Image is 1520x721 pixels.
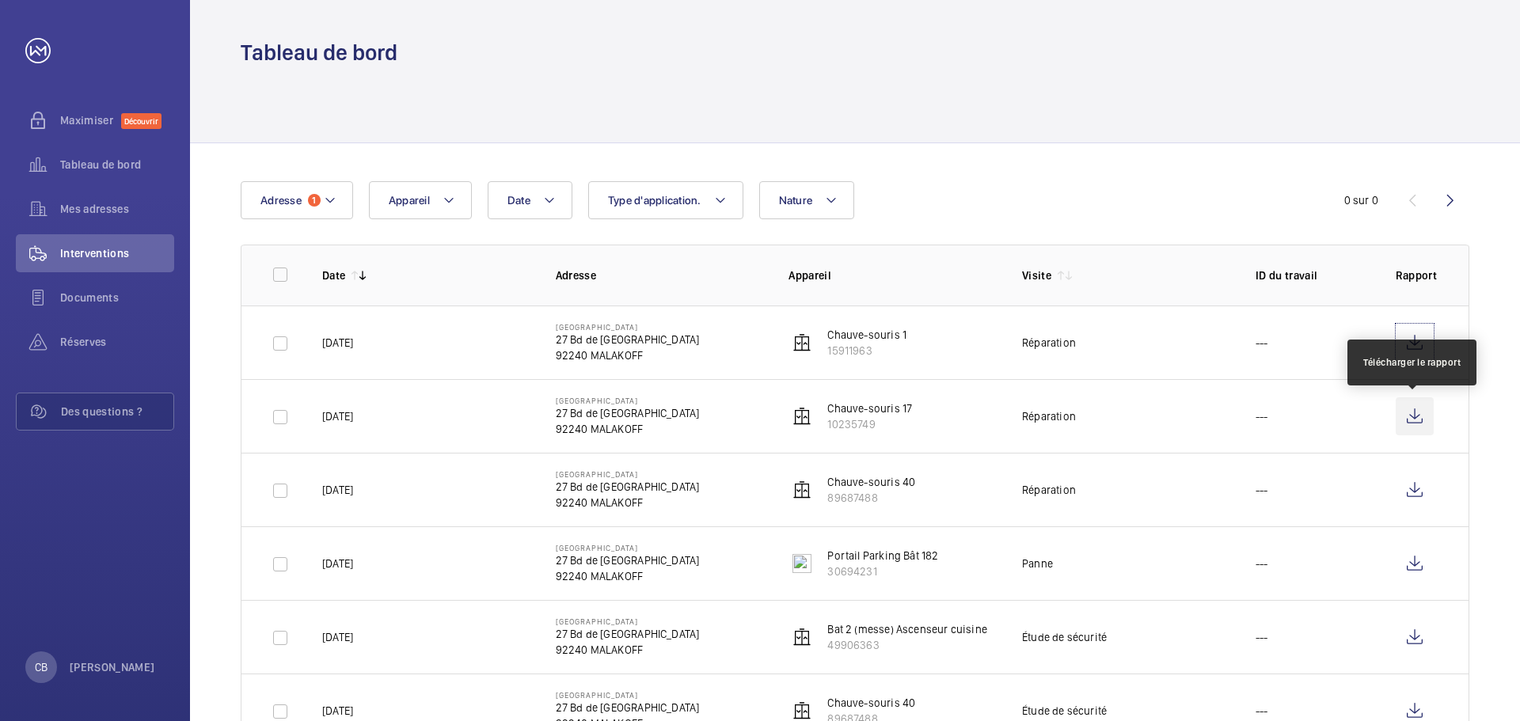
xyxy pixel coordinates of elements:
font: [DATE] [322,557,353,570]
font: 49906363 [827,639,879,651]
font: Étude de sécurité [1022,631,1107,643]
font: Bat 2 (messe) Ascenseur cuisine [827,623,987,636]
font: 27 Bd de [GEOGRAPHIC_DATA] [556,554,700,567]
font: [GEOGRAPHIC_DATA] [556,617,638,626]
font: Appareil [788,269,831,282]
font: [GEOGRAPHIC_DATA] [556,322,638,332]
font: Tableau de bord [60,158,141,171]
font: --- [1256,484,1268,496]
font: Réparation [1022,410,1076,423]
font: Adresse [260,194,302,207]
font: [DATE] [322,336,353,349]
img: elevator.svg [792,407,811,426]
font: [DATE] [322,631,353,643]
font: [DATE] [322,410,353,423]
font: [GEOGRAPHIC_DATA] [556,690,638,700]
font: Interventions [60,247,130,260]
font: Maximiser [60,114,113,127]
font: 27 Bd de [GEOGRAPHIC_DATA] [556,480,700,493]
font: ID du travail [1256,269,1318,282]
font: [PERSON_NAME] [70,661,155,674]
font: Chauve-souris 40 [827,696,915,709]
font: 0 sur 0 [1344,194,1378,207]
font: Des questions ? [61,405,142,418]
img: elevator.svg [792,628,811,647]
font: Mes adresses [60,203,129,215]
font: Réparation [1022,336,1076,349]
font: Réparation [1022,484,1076,496]
font: Rapport [1396,269,1437,282]
font: 27 Bd de [GEOGRAPHIC_DATA] [556,701,700,714]
font: 92240 MALAKOFF [556,423,644,435]
font: 92240 MALAKOFF [556,570,644,582]
button: Adresse1 [241,181,353,219]
font: Adresse [556,269,596,282]
font: 27 Bd de [GEOGRAPHIC_DATA] [556,407,700,419]
button: Type d'application. [588,181,743,219]
font: [GEOGRAPHIC_DATA] [556,469,638,479]
font: [DATE] [322,484,353,496]
img: elevator.svg [792,701,811,720]
font: Portail Parking Bât 182 [827,549,938,562]
font: Appareil [389,194,430,207]
font: 92240 MALAKOFF [556,349,644,362]
font: Panne [1022,557,1053,570]
font: --- [1256,631,1268,643]
button: Date [488,181,572,219]
font: 27 Bd de [GEOGRAPHIC_DATA] [556,333,700,346]
font: 92240 MALAKOFF [556,643,644,656]
font: 27 Bd de [GEOGRAPHIC_DATA] [556,628,700,640]
button: Appareil [369,181,472,219]
font: 92240 MALAKOFF [556,496,644,509]
img: elevator.svg [792,333,811,352]
font: Tableau de bord [241,39,397,66]
font: Date [507,194,530,207]
img: elevator.svg [792,480,811,499]
font: [GEOGRAPHIC_DATA] [556,543,638,552]
font: Réserves [60,336,107,348]
font: --- [1256,336,1268,349]
font: Étude de sécurité [1022,704,1107,717]
font: Date [322,269,345,282]
img: fighter_door.svg [792,554,811,573]
font: --- [1256,704,1268,717]
font: [GEOGRAPHIC_DATA] [556,396,638,405]
font: Type d'application. [608,194,701,207]
button: Nature [759,181,855,219]
font: --- [1256,410,1268,423]
font: CB [35,661,47,674]
font: Documents [60,291,119,304]
font: 15911963 [827,344,872,357]
font: 89687488 [827,491,877,504]
font: 30694231 [827,565,876,578]
font: 1 [312,195,316,206]
font: --- [1256,557,1268,570]
font: Découvrir [124,116,158,126]
font: Chauve-souris 1 [827,328,906,341]
font: Chauve-souris 17 [827,402,912,415]
div: Télécharger le rapport [1363,355,1461,370]
font: Visite [1022,269,1051,282]
font: 10235749 [827,418,875,431]
font: Chauve-souris 40 [827,476,915,488]
font: Nature [779,194,813,207]
font: [DATE] [322,704,353,717]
